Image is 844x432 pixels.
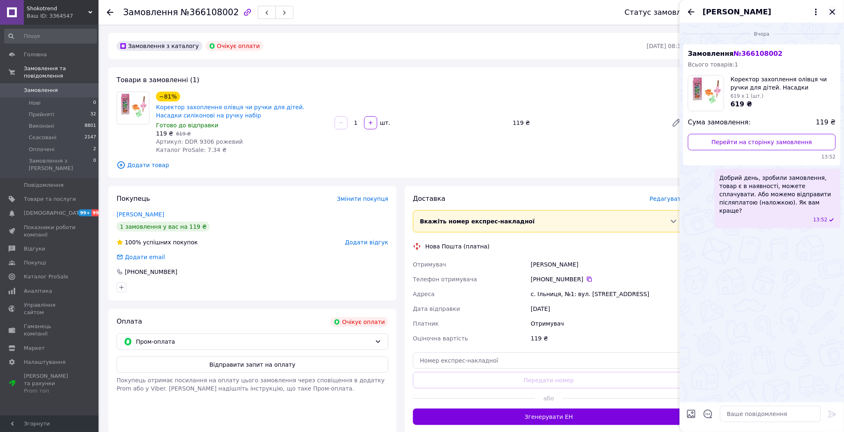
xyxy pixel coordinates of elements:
div: [DATE] [529,301,686,316]
span: Покупці [24,259,46,267]
span: Показники роботи компанії [24,224,76,239]
span: або [535,394,562,402]
span: 2 [93,146,96,153]
span: 99+ [78,209,92,216]
span: Добрий день, зробили замовлення, товар є в наявності, можете сплачувати. Або можемо відправити пі... [720,174,836,215]
span: Відгуки [24,245,45,253]
span: Вчора [751,31,773,38]
span: Замовлення та повідомлення [24,65,99,80]
span: 13:52 11.10.2025 [688,154,836,161]
span: Скасовані [29,134,57,141]
span: Додати відгук [345,239,388,246]
span: Замовлення [688,50,783,57]
a: Коректор захоплення олівця чи ручки для дітей. Насадки силіконові на ручку набір [156,104,305,119]
input: Пошук [4,29,97,44]
span: Аналітика [24,287,52,295]
span: Замовлення з [PERSON_NAME] [29,157,93,172]
span: Виконані [29,122,54,130]
span: Головна [24,51,47,58]
span: Налаштування [24,358,66,366]
span: Повідомлення [24,182,64,189]
span: Маркет [24,345,45,352]
span: Готово до відправки [156,122,218,129]
span: Каталог ProSale: 7.34 ₴ [156,147,227,153]
div: [PERSON_NAME] [529,257,686,272]
div: Очікує оплати [206,41,264,51]
span: Управління сайтом [24,301,76,316]
div: шт. [378,119,391,127]
div: Prom топ [24,387,76,395]
button: Закрити [828,7,837,17]
span: Дата відправки [413,306,460,312]
div: 11.10.2025 [683,30,841,38]
div: Очікує оплати [330,317,388,327]
span: Всього товарів: 1 [688,61,738,68]
span: Доставка [413,195,445,202]
div: Статус замовлення [625,8,700,16]
span: 619 x 1 (шт.) [731,93,764,99]
img: Коректор захоплення олівця чи ручки для дітей. Насадки силіконові на ручку набір [117,92,149,124]
span: №366108002 [181,7,239,17]
button: Відправити запит на оплату [117,356,388,373]
span: Товари та послуги [24,195,76,203]
span: № 366108002 [734,50,782,57]
a: Редагувати [668,115,685,131]
span: Оціночна вартість [413,335,468,342]
span: 119 ₴ [816,118,836,127]
span: Артикул: DDR 9306 рожевий [156,138,243,145]
span: 0 [93,157,96,172]
div: Повернутися назад [107,8,113,16]
a: [PERSON_NAME] [117,211,164,218]
span: Вкажіть номер експрес-накладної [420,218,535,225]
span: Телефон отримувача [413,276,477,283]
span: 619 ₴ [731,100,752,108]
div: Додати email [116,253,166,261]
div: [PHONE_NUMBER] [531,275,685,283]
span: Оплачені [29,146,55,153]
span: Замовлення [24,87,58,94]
input: Номер експрес-накладної [413,352,685,369]
span: Пром-оплата [136,337,372,346]
span: 13:52 11.10.2025 [813,216,828,223]
button: Відкрити шаблони відповідей [703,409,713,419]
a: Перейти на сторінку замовлення [688,134,836,150]
span: Гаманець компанії [24,323,76,338]
span: 619 ₴ [176,131,191,137]
span: [PERSON_NAME] та рахунки [24,372,76,395]
span: Прийняті [29,111,54,118]
span: Оплата [117,317,142,325]
span: 8801 [85,122,96,130]
div: 1 замовлення у вас на 119 ₴ [117,222,210,232]
span: Редагувати [650,195,685,202]
div: Нова Пошта (платна) [423,242,492,250]
div: −81% [156,92,180,101]
span: Нові [29,99,41,107]
div: 119 ₴ [529,331,686,346]
span: Замовлення [123,7,178,17]
button: Згенерувати ЕН [413,409,685,425]
div: Замовлення з каталогу [117,41,202,51]
div: успішних покупок [117,238,198,246]
span: 100% [125,239,141,246]
span: 0 [93,99,96,107]
span: Товари в замовленні (1) [117,76,200,84]
span: [DEMOGRAPHIC_DATA] [24,209,85,217]
button: Назад [686,7,696,17]
span: 99+ [92,209,105,216]
button: [PERSON_NAME] [703,7,821,17]
div: 119 ₴ [509,117,665,129]
div: Отримувач [529,316,686,331]
span: Платник [413,320,439,327]
span: Shokotrend [27,5,88,12]
span: Коректор захоплення олівця чи ручки для дітей. Насадки силіконові на ручку набір [731,75,836,92]
span: 2147 [85,134,96,141]
span: Сума замовлення: [688,118,751,127]
span: Каталог ProSale [24,273,68,280]
span: 119 ₴ [156,130,173,137]
span: [PERSON_NAME] [703,7,771,17]
div: Ваш ID: 3364547 [27,12,99,20]
span: Додати товар [117,161,685,170]
span: Змінити покупця [337,195,388,202]
div: [PHONE_NUMBER] [124,268,178,276]
div: Додати email [124,253,166,261]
